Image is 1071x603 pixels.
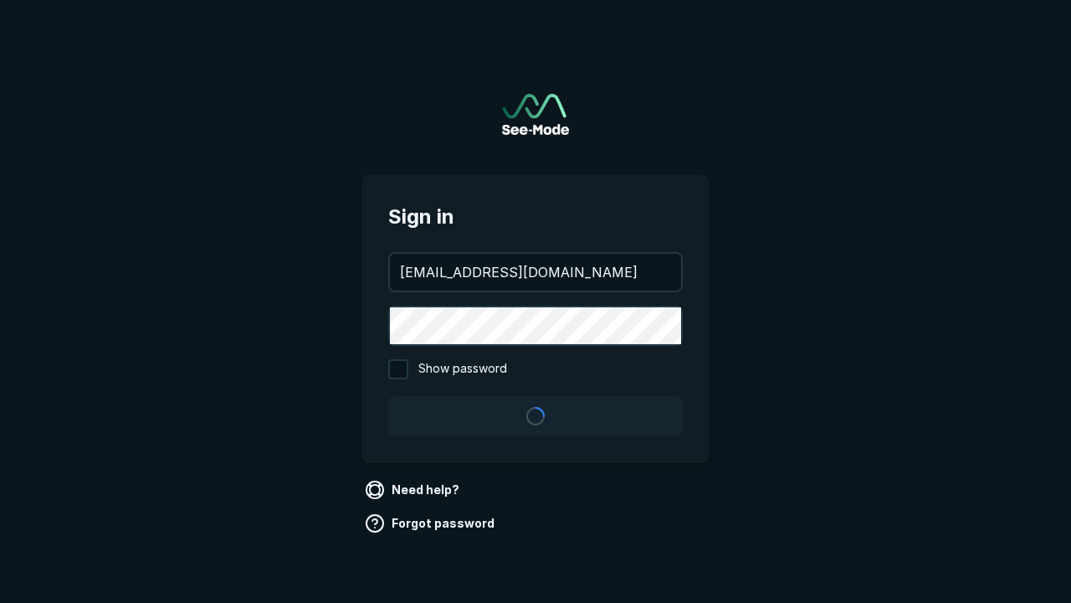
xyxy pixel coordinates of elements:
span: Sign in [388,202,683,232]
span: Show password [418,359,507,379]
a: Forgot password [361,510,501,537]
input: your@email.com [390,254,681,291]
a: Need help? [361,477,466,503]
img: See-Mode Logo [502,94,569,135]
a: Go to sign in [502,94,569,135]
